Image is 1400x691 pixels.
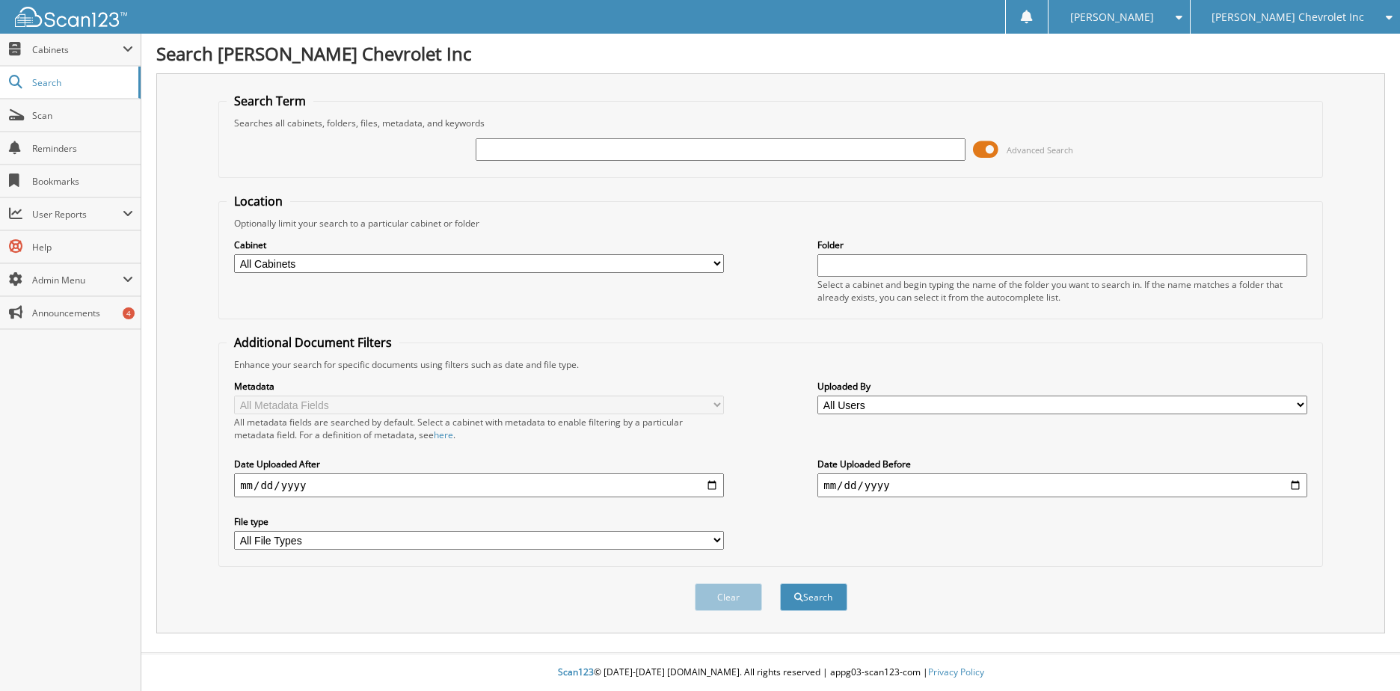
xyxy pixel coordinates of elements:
div: Enhance your search for specific documents using filters such as date and file type. [227,358,1315,371]
legend: Location [227,193,290,209]
legend: Additional Document Filters [227,334,399,351]
label: Date Uploaded After [234,458,724,470]
span: Announcements [32,307,133,319]
h1: Search [PERSON_NAME] Chevrolet Inc [156,41,1385,66]
span: Help [32,241,133,254]
div: Optionally limit your search to a particular cabinet or folder [227,217,1315,230]
div: Searches all cabinets, folders, files, metadata, and keywords [227,117,1315,129]
span: Search [32,76,131,89]
span: Reminders [32,142,133,155]
label: Folder [817,239,1307,251]
label: Cabinet [234,239,724,251]
input: start [234,473,724,497]
span: Bookmarks [32,175,133,188]
span: Scan123 [558,666,594,678]
legend: Search Term [227,93,313,109]
span: [PERSON_NAME] [1070,13,1154,22]
span: Advanced Search [1007,144,1073,156]
div: Select a cabinet and begin typing the name of the folder you want to search in. If the name match... [817,278,1307,304]
button: Clear [695,583,762,611]
div: All metadata fields are searched by default. Select a cabinet with metadata to enable filtering b... [234,416,724,441]
label: File type [234,515,724,528]
span: Scan [32,109,133,122]
label: Uploaded By [817,380,1307,393]
img: scan123-logo-white.svg [15,7,127,27]
span: [PERSON_NAME] Chevrolet Inc [1212,13,1364,22]
a: Privacy Policy [928,666,984,678]
a: here [434,429,453,441]
span: Cabinets [32,43,123,56]
label: Date Uploaded Before [817,458,1307,470]
label: Metadata [234,380,724,393]
div: © [DATE]-[DATE] [DOMAIN_NAME]. All rights reserved | appg03-scan123-com | [141,654,1400,691]
button: Search [780,583,847,611]
div: 4 [123,307,135,319]
input: end [817,473,1307,497]
span: Admin Menu [32,274,123,286]
span: User Reports [32,208,123,221]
